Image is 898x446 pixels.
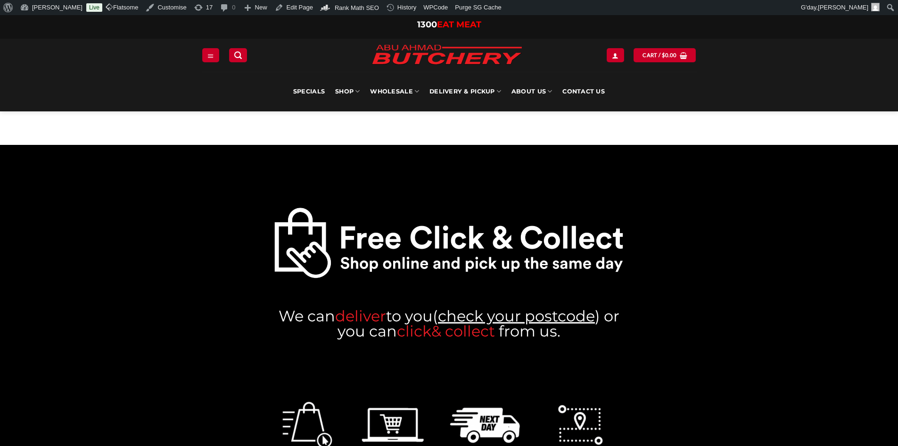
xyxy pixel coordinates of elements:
[202,48,219,62] a: Menu
[370,72,419,111] a: Wholesale
[437,19,481,30] span: EAT MEAT
[86,3,102,12] a: Live
[562,72,605,111] a: Contact Us
[662,52,677,58] bdi: 0.00
[335,72,360,111] a: SHOP
[273,206,625,279] img: Abu Ahmad Butchery Punchbowl
[429,72,501,111] a: Delivery & Pickup
[273,206,625,279] a: Abu-Ahmad-Butchery-Sydney-Online-Halal-Butcher-click and collect your meat punchbowl
[511,72,552,111] a: About Us
[871,3,880,11] img: Avatar of Zacky Kawtharani
[335,306,386,325] span: deliver
[438,306,595,325] a: check your postcode
[335,4,379,11] span: Rank Math SEO
[662,51,665,59] span: $
[607,48,624,62] a: My account
[634,48,696,62] a: View cart
[858,408,889,437] iframe: chat widget
[480,321,495,340] a: ct
[397,321,431,340] a: click
[417,19,481,30] a: 1300EAT MEAT
[431,321,480,340] a: & colle
[273,308,625,338] h3: We can ( ) or you can from us.
[364,39,529,72] img: Abu Ahmad Butchery
[293,72,325,111] a: Specials
[229,48,247,62] a: Search
[335,306,433,325] a: deliverto you
[417,19,437,30] span: 1300
[643,51,676,59] span: Cart /
[818,4,868,11] span: [PERSON_NAME]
